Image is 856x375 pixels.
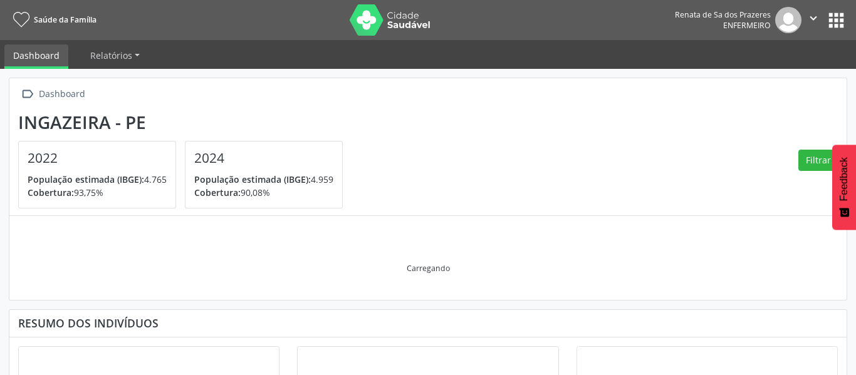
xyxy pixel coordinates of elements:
i:  [806,11,820,25]
span: Feedback [838,157,850,201]
i:  [18,85,36,103]
img: img [775,7,801,33]
div: Carregando [407,263,450,274]
span: Relatórios [90,49,132,61]
p: 90,08% [194,186,333,199]
button: apps [825,9,847,31]
span: População estimada (IBGE): [194,173,311,185]
button: Feedback - Mostrar pesquisa [832,145,856,230]
a: Relatórios [81,44,149,66]
div: Renata de Sa dos Prazeres [675,9,771,20]
a:  Dashboard [18,85,87,103]
span: Enfermeiro [723,20,771,31]
a: Saúde da Família [9,9,97,30]
span: Cobertura: [194,187,241,198]
p: 4.959 [194,173,333,186]
span: Cobertura: [28,187,74,198]
button: Filtrar [798,150,838,171]
span: Saúde da Família [34,14,97,25]
button:  [801,7,825,33]
h4: 2022 [28,150,167,166]
h4: 2024 [194,150,333,166]
div: Resumo dos indivíduos [18,316,838,330]
p: 93,75% [28,186,167,199]
p: 4.765 [28,173,167,186]
span: População estimada (IBGE): [28,173,144,185]
div: Ingazeira - PE [18,112,352,133]
a: Dashboard [4,44,68,69]
div: Dashboard [36,85,87,103]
